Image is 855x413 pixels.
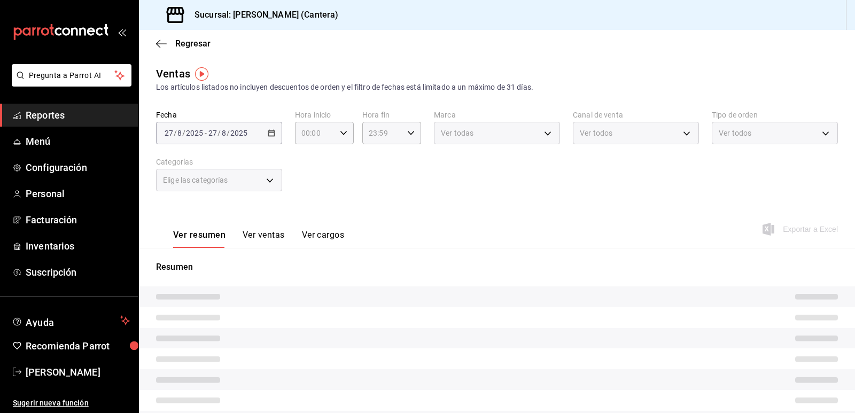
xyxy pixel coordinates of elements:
span: Personal [26,186,130,201]
label: Hora inicio [295,111,354,119]
span: Ayuda [26,314,116,327]
span: Elige las categorías [163,175,228,185]
p: Resumen [156,261,838,274]
span: Sugerir nueva función [13,398,130,409]
label: Canal de venta [573,111,699,119]
input: -- [208,129,217,137]
input: -- [164,129,174,137]
span: Ver todos [580,128,612,138]
h3: Sucursal: [PERSON_NAME] (Cantera) [186,9,338,21]
span: Pregunta a Parrot AI [29,70,115,81]
span: / [174,129,177,137]
input: -- [221,129,227,137]
span: Facturación [26,213,130,227]
span: Reportes [26,108,130,122]
img: Tooltip marker [195,67,208,81]
div: Ventas [156,66,190,82]
button: Ver resumen [173,230,226,248]
span: Menú [26,134,130,149]
span: / [217,129,221,137]
input: -- [177,129,182,137]
button: Ver cargos [302,230,345,248]
span: Suscripción [26,265,130,279]
span: - [205,129,207,137]
button: Ver ventas [243,230,285,248]
span: / [227,129,230,137]
div: navigation tabs [173,230,344,248]
button: open_drawer_menu [118,28,126,36]
label: Marca [434,111,560,119]
span: Recomienda Parrot [26,339,130,353]
span: Inventarios [26,239,130,253]
label: Categorías [156,158,282,166]
span: Regresar [175,38,211,49]
a: Pregunta a Parrot AI [7,77,131,89]
label: Tipo de orden [712,111,838,119]
span: Configuración [26,160,130,175]
span: Ver todos [719,128,751,138]
button: Pregunta a Parrot AI [12,64,131,87]
input: ---- [185,129,204,137]
label: Fecha [156,111,282,119]
span: [PERSON_NAME] [26,365,130,379]
div: Los artículos listados no incluyen descuentos de orden y el filtro de fechas está limitado a un m... [156,82,838,93]
span: Ver todas [441,128,473,138]
input: ---- [230,129,248,137]
span: / [182,129,185,137]
button: Regresar [156,38,211,49]
label: Hora fin [362,111,421,119]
